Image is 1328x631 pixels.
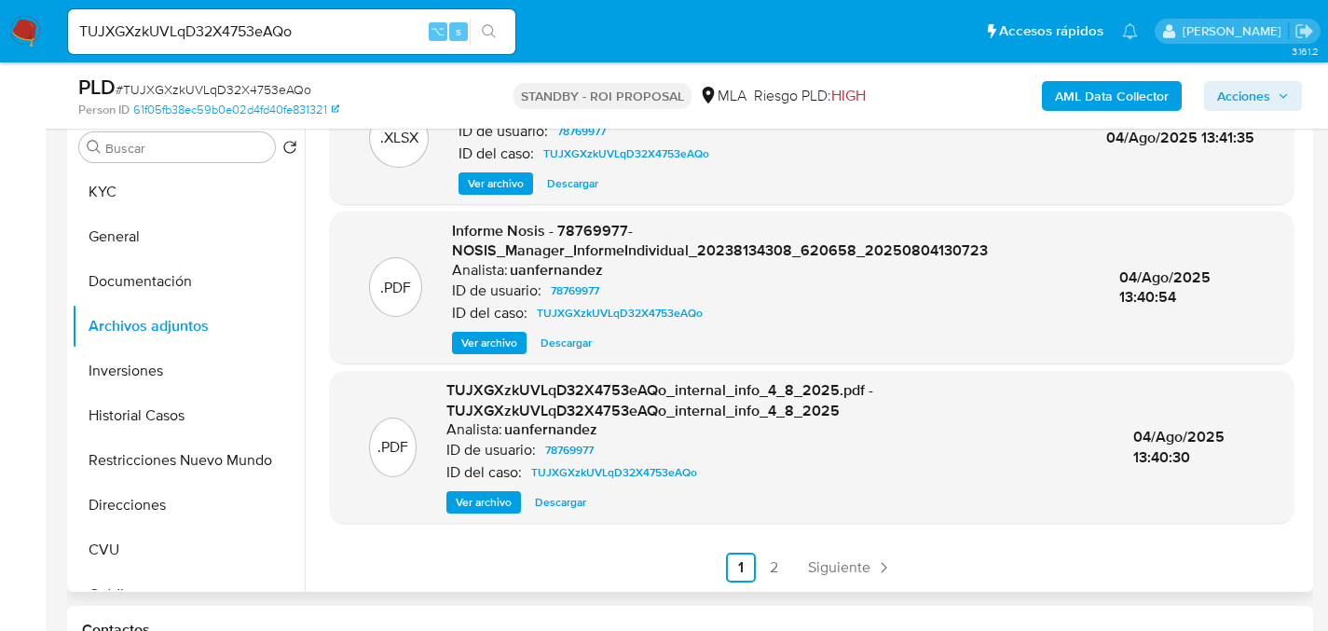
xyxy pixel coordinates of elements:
[380,278,411,298] p: .PDF
[452,304,527,322] p: ID del caso:
[754,86,866,106] span: Riesgo PLD:
[543,143,709,165] span: TUJXGXzkUVLqD32X4753eAQo
[1217,81,1270,111] span: Acciones
[470,19,508,45] button: search-icon
[78,72,116,102] b: PLD
[550,120,613,143] a: 78769977
[72,304,305,349] button: Archivos adjuntos
[551,280,599,302] span: 78769977
[72,259,305,304] button: Documentación
[801,553,900,583] a: Siguiente
[468,174,524,193] span: Ver archivo
[538,439,601,461] a: 78769977
[446,379,873,421] span: TUJXGXzkUVLqD32X4753eAQo_internal_info_4_8_2025.pdf - TUJXGXzkUVLqD32X4753eAQo_internal_info_4_8_...
[68,20,515,44] input: Buscar usuario o caso...
[531,332,601,354] button: Descargar
[452,261,508,280] p: Analista:
[133,102,339,118] a: 61f05fb38ec59b0e02d4fd40fe831321
[446,491,521,514] button: Ver archivo
[459,144,534,163] p: ID del caso:
[116,80,311,99] span: # TUJXGXzkUVLqD32X4753eAQo
[531,461,697,484] span: TUJXGXzkUVLqD32X4753eAQo
[699,86,746,106] div: MLA
[537,302,703,324] span: TUJXGXzkUVLqD32X4753eAQo
[541,334,592,352] span: Descargar
[456,493,512,512] span: Ver archivo
[543,280,607,302] a: 78769977
[760,553,789,583] a: Ir a la página 2
[72,214,305,259] button: General
[1055,81,1169,111] b: AML Data Collector
[380,128,418,148] p: .XLSX
[513,83,691,109] p: STANDBY - ROI PROPOSAL
[72,393,305,438] button: Historial Casos
[431,22,445,40] span: ⌥
[461,334,517,352] span: Ver archivo
[456,22,461,40] span: s
[459,122,548,141] p: ID de usuario:
[535,493,586,512] span: Descargar
[536,143,717,165] a: TUJXGXzkUVLqD32X4753eAQo
[545,439,594,461] span: 78769977
[1133,426,1225,468] span: 04/Ago/2025 13:40:30
[105,140,267,157] input: Buscar
[1294,21,1314,41] a: Salir
[452,281,541,300] p: ID de usuario:
[446,441,536,460] p: ID de usuario:
[1106,127,1254,148] span: 04/Ago/2025 13:41:35
[510,261,603,280] h6: uanfernandez
[87,140,102,155] button: Buscar
[831,85,866,106] span: HIGH
[504,420,597,439] h6: uanfernandez
[524,461,705,484] a: TUJXGXzkUVLqD32X4753eAQo
[808,560,870,575] span: Siguiente
[1183,22,1288,40] p: facundo.marin@mercadolibre.com
[557,120,606,143] span: 78769977
[452,332,527,354] button: Ver archivo
[72,528,305,572] button: CVU
[72,438,305,483] button: Restricciones Nuevo Mundo
[547,174,598,193] span: Descargar
[1042,81,1182,111] button: AML Data Collector
[1204,81,1302,111] button: Acciones
[726,553,756,583] a: Ir a la página 1
[529,302,710,324] a: TUJXGXzkUVLqD32X4753eAQo
[452,220,988,262] span: Informe Nosis - 78769977-NOSIS_Manager_InformeIndividual_20238134308_620658_20250804130723
[526,491,596,514] button: Descargar
[1292,44,1319,59] span: 3.161.2
[1119,267,1211,309] span: 04/Ago/2025 13:40:54
[377,437,408,458] p: .PDF
[459,172,533,195] button: Ver archivo
[446,463,522,482] p: ID del caso:
[1122,23,1138,39] a: Notificaciones
[330,553,1294,583] nav: Paginación
[538,172,608,195] button: Descargar
[72,572,305,617] button: Créditos
[72,483,305,528] button: Direcciones
[999,21,1103,41] span: Accesos rápidos
[72,170,305,214] button: KYC
[446,420,502,439] p: Analista:
[282,140,297,160] button: Volver al orden por defecto
[78,102,130,118] b: Person ID
[72,349,305,393] button: Inversiones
